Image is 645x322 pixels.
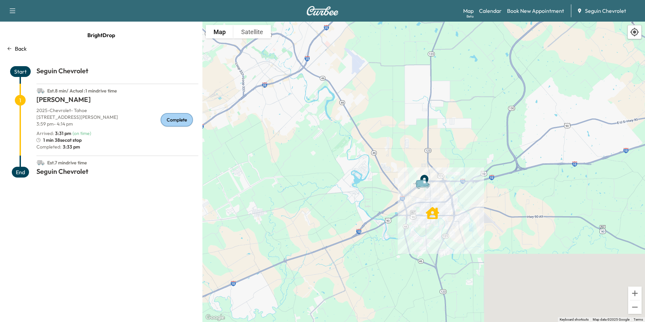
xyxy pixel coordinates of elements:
div: Complete [161,113,193,127]
p: 3:59 pm - 4:14 pm [36,120,198,127]
span: 1 [15,95,26,106]
a: Terms [634,318,643,321]
gmp-advanced-marker: End Point [418,170,431,184]
span: 1 min 38sec at stop [43,137,82,143]
a: Book New Appointment [507,7,564,15]
a: Open this area in Google Maps (opens a new window) [204,313,226,322]
a: MapBeta [463,7,474,15]
span: Seguin Chevrolet [585,7,626,15]
a: Calendar [479,7,502,15]
span: 3:33 pm [61,143,80,150]
img: Curbee Logo [306,6,339,16]
p: Back [15,45,27,53]
span: Start [10,66,31,77]
span: 3:31 pm [55,130,71,136]
h1: Seguin Chevrolet [36,66,198,78]
button: Show street map [206,25,233,38]
h1: [PERSON_NAME] [36,95,198,107]
p: 2025 - Chevrolet - Tahoe [36,107,198,114]
span: Map data ©2025 Google [593,318,629,321]
p: Completed: [36,143,198,150]
img: Google [204,313,226,322]
span: ( on time ) [73,130,91,136]
button: Zoom out [628,300,642,314]
gmp-advanced-marker: Amir Tork [426,203,439,216]
span: Est. 8 min / Actual : 1 min drive time [47,88,117,94]
span: BrightDrop [87,28,115,42]
span: Est. 7 min drive time [47,160,87,166]
button: Keyboard shortcuts [560,317,589,322]
gmp-advanced-marker: Van [413,172,436,184]
p: [STREET_ADDRESS][PERSON_NAME] [36,114,198,120]
button: Zoom in [628,287,642,300]
p: Arrived : [36,130,71,137]
div: Beta [467,14,474,19]
div: Recenter map [627,25,642,39]
button: Show satellite imagery [233,25,271,38]
h1: Seguin Chevrolet [36,167,198,179]
span: End [12,167,29,178]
